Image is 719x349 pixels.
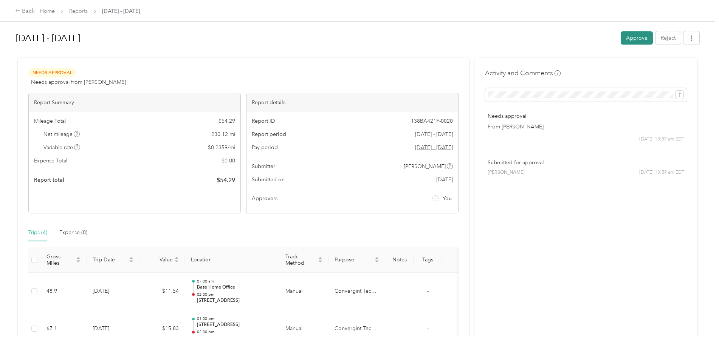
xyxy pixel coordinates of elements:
[427,288,429,294] span: -
[415,144,453,151] span: Go to pay period
[639,169,684,176] span: [DATE] 10:59 am EDT
[208,144,235,151] span: $ 0.2359 / mi
[185,247,279,273] th: Location
[252,144,278,151] span: Pay period
[197,329,273,335] p: 02:00 pm
[197,321,273,328] p: [STREET_ADDRESS]
[40,310,87,348] td: 67.1
[102,7,140,15] span: [DATE] - [DATE]
[222,157,235,165] span: $ 0.00
[375,256,379,260] span: caret-up
[87,310,139,348] td: [DATE]
[329,310,385,348] td: Convergint Technologies
[28,229,47,237] div: Trips (4)
[139,273,185,310] td: $11.54
[252,195,277,202] span: Approvers
[40,273,87,310] td: 48.9
[279,310,329,348] td: Manual
[285,253,316,266] span: Track Method
[197,297,273,304] p: [STREET_ADDRESS]
[318,259,322,264] span: caret-down
[488,159,684,167] p: Submitted for approval
[279,273,329,310] td: Manual
[28,68,76,77] span: Needs Approval
[217,176,235,185] span: $ 54.29
[252,176,285,184] span: Submitted on
[76,256,81,260] span: caret-up
[15,7,35,16] div: Back
[69,8,88,14] a: Reports
[488,169,525,176] span: [PERSON_NAME]
[404,162,446,170] span: [PERSON_NAME]
[129,259,133,264] span: caret-down
[40,247,87,273] th: Gross Miles
[252,162,275,170] span: Submitter
[252,130,286,138] span: Report period
[87,247,139,273] th: Trip Date
[34,157,67,165] span: Expense Total
[129,256,133,260] span: caret-up
[43,130,80,138] span: Net mileage
[46,253,74,266] span: Gross Miles
[29,93,240,112] div: Report Summary
[415,130,453,138] span: [DATE] - [DATE]
[621,31,653,45] button: Approve
[329,247,385,273] th: Purpose
[252,117,275,125] span: Report ID
[488,123,684,131] p: From [PERSON_NAME]
[279,247,329,273] th: Track Method
[43,144,81,151] span: Variable rate
[427,325,429,332] span: -
[318,256,322,260] span: caret-up
[218,117,235,125] span: $ 54.29
[211,130,235,138] span: 230.12 mi
[488,112,684,120] p: Needs approval
[174,256,179,260] span: caret-up
[411,117,453,125] span: 138BA421F-0020
[197,316,273,321] p: 01:00 pm
[93,256,127,263] span: Trip Date
[436,176,453,184] span: [DATE]
[677,307,719,349] iframe: Everlance-gr Chat Button Frame
[443,195,452,202] span: You
[40,8,55,14] a: Home
[655,31,681,45] button: Reject
[485,68,561,78] h4: Activity and Comments
[246,93,458,112] div: Report details
[34,176,64,184] span: Report total
[385,247,414,273] th: Notes
[16,29,615,47] h1: Aug 1 - 31, 2025
[76,259,81,264] span: caret-down
[375,259,379,264] span: caret-down
[139,310,185,348] td: $15.83
[197,292,273,297] p: 02:00 pm
[146,256,173,263] span: Value
[34,117,66,125] span: Mileage Total
[59,229,87,237] div: Expense (0)
[197,335,273,341] p: Base Home Office
[335,256,373,263] span: Purpose
[414,247,442,273] th: Tags
[329,273,385,310] td: Convergint Technologies
[139,247,185,273] th: Value
[31,78,126,86] span: Needs approval from [PERSON_NAME]
[87,273,139,310] td: [DATE]
[197,279,273,284] p: 07:00 am
[197,284,273,291] p: Base Home Office
[174,259,179,264] span: caret-down
[639,136,684,143] span: [DATE] 10:59 am EDT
